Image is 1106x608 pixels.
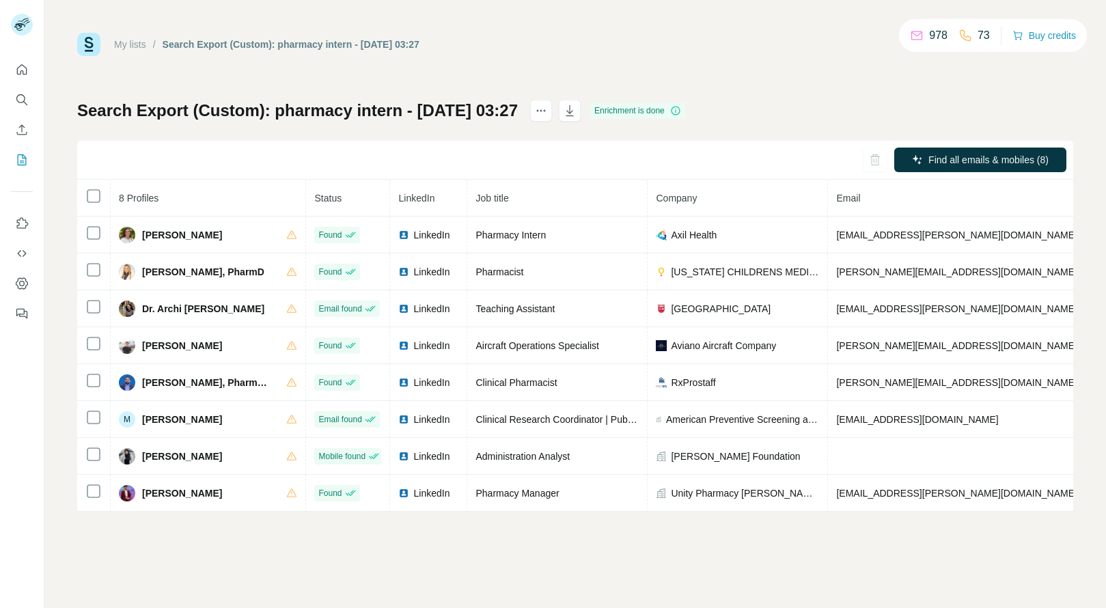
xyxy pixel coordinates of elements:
span: LinkedIn [413,339,450,353]
button: Feedback [11,301,33,326]
span: Clinical Pharmacist [475,377,557,388]
span: Found [318,340,342,352]
img: company-logo [656,266,667,277]
span: Found [318,229,342,241]
span: Found [318,376,342,389]
span: LinkedIn [413,228,450,242]
button: Use Surfe API [11,241,33,266]
button: Search [11,87,33,112]
p: 73 [978,27,990,44]
div: Enrichment is done [590,102,685,119]
span: Axil Health [671,228,717,242]
span: [PERSON_NAME] Foundation [671,450,800,463]
span: [PERSON_NAME][EMAIL_ADDRESS][DOMAIN_NAME] [836,266,1077,277]
img: LinkedIn logo [398,303,409,314]
span: Pharmacy Manager [475,488,559,499]
span: Found [318,266,342,278]
span: 8 Profiles [119,193,158,204]
span: Aircraft Operations Specialist [475,340,599,351]
button: Use Surfe on LinkedIn [11,211,33,236]
span: LinkedIn [413,376,450,389]
img: Avatar [119,264,135,280]
span: [PERSON_NAME] [142,339,222,353]
img: LinkedIn logo [398,451,409,462]
span: Email found [318,303,361,315]
span: [PERSON_NAME][EMAIL_ADDRESS][DOMAIN_NAME] [836,377,1077,388]
p: 978 [929,27,948,44]
img: company-logo [656,340,667,351]
span: [PERSON_NAME] [142,228,222,242]
span: [EMAIL_ADDRESS][PERSON_NAME][DOMAIN_NAME] [836,230,1077,240]
span: Find all emails & mobiles (8) [928,153,1049,167]
button: Find all emails & mobiles (8) [894,148,1066,172]
img: Avatar [119,337,135,354]
span: LinkedIn [413,486,450,500]
h1: Search Export (Custom): pharmacy intern - [DATE] 03:27 [77,100,518,122]
button: actions [530,100,552,122]
span: LinkedIn [413,450,450,463]
img: company-logo [656,230,667,240]
button: Quick start [11,57,33,82]
img: Avatar [119,374,135,391]
img: LinkedIn logo [398,488,409,499]
span: [PERSON_NAME], PharmD [142,265,264,279]
span: Email found [318,413,361,426]
span: Found [318,487,342,499]
span: Job title [475,193,508,204]
img: LinkedIn logo [398,414,409,425]
span: Mobile found [318,450,365,462]
img: Avatar [119,448,135,465]
span: Email [836,193,860,204]
span: Pharmacist [475,266,523,277]
img: LinkedIn logo [398,377,409,388]
span: Dr. Archi [PERSON_NAME] [142,302,264,316]
span: RxProstaff [671,376,715,389]
a: My lists [114,39,146,50]
span: Aviano Aircraft Company [671,339,776,353]
span: LinkedIn [413,265,450,279]
span: Administration Analyst [475,451,570,462]
div: Search Export (Custom): pharmacy intern - [DATE] 03:27 [163,38,419,51]
button: My lists [11,148,33,172]
span: Company [656,193,697,204]
img: company-logo [656,377,667,388]
span: [GEOGRAPHIC_DATA] [671,302,771,316]
span: Teaching Assistant [475,303,555,314]
button: Enrich CSV [11,118,33,142]
button: Dashboard [11,271,33,296]
span: [PERSON_NAME], PharmD, MSc [142,376,273,389]
button: Buy credits [1012,26,1076,45]
img: company-logo [656,303,667,314]
span: LinkedIn [413,302,450,316]
span: Status [314,193,342,204]
span: LinkedIn [398,193,434,204]
span: Unity Pharmacy [PERSON_NAME] [671,486,819,500]
div: M [119,411,135,428]
img: Avatar [119,485,135,501]
span: LinkedIn [413,413,450,426]
span: American Preventive Screening and Education Association (APSEA) [666,413,820,426]
img: LinkedIn logo [398,230,409,240]
span: [EMAIL_ADDRESS][PERSON_NAME][DOMAIN_NAME] [836,488,1077,499]
span: Clinical Research Coordinator | Public Health [475,414,667,425]
li: / [153,38,156,51]
img: LinkedIn logo [398,266,409,277]
span: Pharmacy Intern [475,230,546,240]
span: [EMAIL_ADDRESS][PERSON_NAME][DOMAIN_NAME] [836,303,1077,314]
span: [PERSON_NAME] [142,413,222,426]
img: LinkedIn logo [398,340,409,351]
img: Avatar [119,227,135,243]
span: [EMAIL_ADDRESS][DOMAIN_NAME] [836,414,998,425]
span: [PERSON_NAME][EMAIL_ADDRESS][DOMAIN_NAME] [836,340,1077,351]
span: [PERSON_NAME] [142,450,222,463]
img: Surfe Logo [77,33,100,56]
span: [PERSON_NAME] [142,486,222,500]
img: Avatar [119,301,135,317]
span: [US_STATE] CHILDRENS MEDICAL CENTER FOUNDATION INC [671,265,819,279]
